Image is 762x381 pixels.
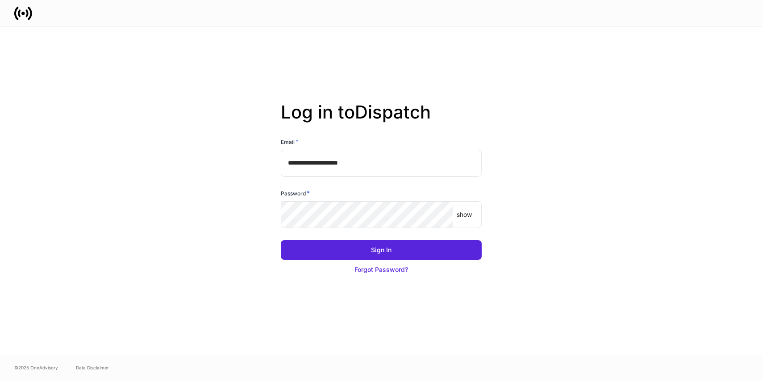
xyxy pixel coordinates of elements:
p: show [457,210,472,219]
div: Forgot Password? [354,265,408,274]
span: © 2025 OneAdvisory [14,364,58,371]
h6: Email [281,137,299,146]
h6: Password [281,189,310,198]
h2: Log in to Dispatch [281,102,482,137]
a: Data Disclaimer [76,364,109,371]
button: Sign In [281,240,482,260]
button: Forgot Password? [281,260,482,279]
div: Sign In [371,246,391,254]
